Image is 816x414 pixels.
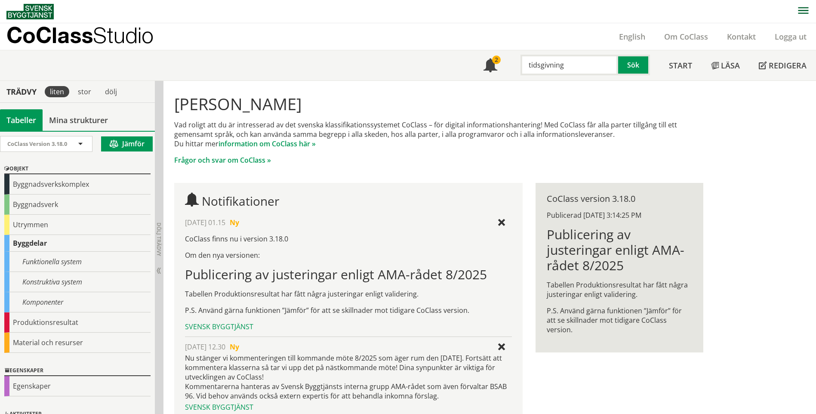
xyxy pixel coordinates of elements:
[717,31,765,42] a: Kontakt
[185,267,511,282] h1: Publicering av justeringar enligt AMA-rådet 8/2025
[4,292,151,312] div: Komponenter
[4,272,151,292] div: Konstruktiva system
[6,23,172,50] a: CoClassStudio
[769,60,807,71] span: Redigera
[721,60,740,71] span: Läsa
[185,306,511,315] p: P.S. Använd gärna funktionen ”Jämför” för att se skillnader mot tidigare CoClass version.
[185,322,511,331] div: Svensk Byggtjänst
[4,252,151,272] div: Funktionella system
[702,50,749,80] a: Läsa
[185,402,511,412] div: Svensk Byggtjänst
[73,86,96,97] div: stor
[520,55,618,75] input: Sök
[4,195,151,215] div: Byggnadsverk
[6,4,54,19] img: Svensk Byggtjänst
[185,234,511,244] p: CoClass finns nu i version 3.18.0
[655,31,717,42] a: Om CoClass
[547,280,692,299] p: Tabellen Produktionsresultat har fått några justeringar enligt validering.
[43,109,114,131] a: Mina strukturer
[749,50,816,80] a: Redigera
[45,86,69,97] div: liten
[2,87,41,96] div: Trädvy
[4,164,151,174] div: Objekt
[185,250,511,260] p: Om den nya versionen:
[4,174,151,195] div: Byggnadsverkskomplex
[4,312,151,333] div: Produktionsresultat
[610,31,655,42] a: English
[4,366,151,376] div: Egenskaper
[93,22,154,48] span: Studio
[185,289,511,299] p: Tabellen Produktionsresultat har fått några justeringar enligt validering.
[155,222,163,256] span: Dölj trädvy
[185,342,225,352] span: [DATE] 12.30
[4,235,151,252] div: Byggdelar
[219,139,316,148] a: information om CoClass här »
[547,306,692,334] p: P.S. Använd gärna funktionen ”Jämför” för att se skillnader mot tidigare CoClass version.
[230,218,239,227] span: Ny
[7,140,67,148] span: CoClass Version 3.18.0
[4,333,151,353] div: Material och resurser
[185,218,225,227] span: [DATE] 01.15
[547,210,692,220] div: Publicerad [DATE] 3:14:25 PM
[547,227,692,273] h1: Publicering av justeringar enligt AMA-rådet 8/2025
[202,193,279,209] span: Notifikationer
[765,31,816,42] a: Logga ut
[483,59,497,73] span: Notifikationer
[174,94,703,113] h1: [PERSON_NAME]
[230,342,239,352] span: Ny
[174,155,271,165] a: Frågor och svar om CoClass »
[174,120,703,148] p: Vad roligt att du är intresserad av det svenska klassifikationssystemet CoClass – för digital inf...
[4,215,151,235] div: Utrymmen
[100,86,122,97] div: dölj
[659,50,702,80] a: Start
[101,136,153,151] button: Jämför
[669,60,692,71] span: Start
[618,55,650,75] button: Sök
[492,56,501,64] div: 2
[4,376,151,396] div: Egenskaper
[185,353,511,401] div: Nu stänger vi kommenteringen till kommande möte 8/2025 som äger rum den [DATE]. Fortsätt att komm...
[547,194,692,204] div: CoClass version 3.18.0
[474,50,507,80] a: 2
[6,30,154,40] p: CoClass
